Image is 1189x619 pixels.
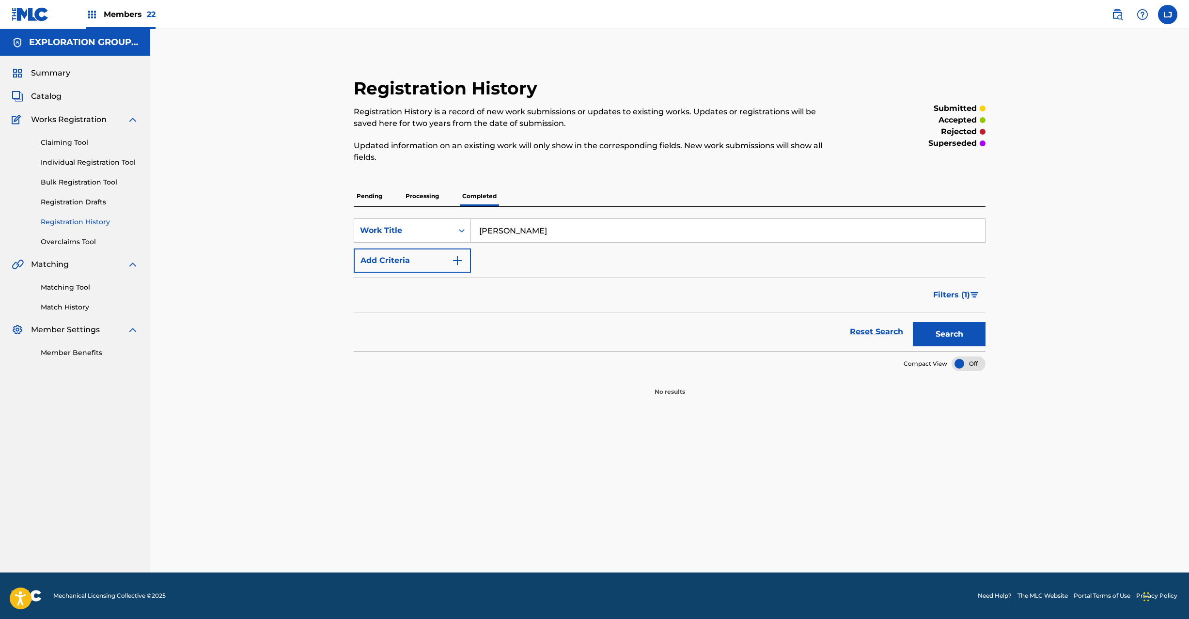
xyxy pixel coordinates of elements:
[1108,5,1127,24] a: Public Search
[12,91,62,102] a: CatalogCatalog
[53,591,166,600] span: Mechanical Licensing Collective © 2025
[104,9,156,20] span: Members
[970,292,979,298] img: filter
[354,248,471,273] button: Add Criteria
[127,259,139,270] img: expand
[655,376,685,396] p: No results
[939,114,977,126] p: accepted
[41,197,139,207] a: Registration Drafts
[354,186,385,206] p: Pending
[31,259,69,270] span: Matching
[354,77,542,99] h2: Registration History
[31,67,70,79] span: Summary
[1141,573,1189,619] iframe: Chat Widget
[934,103,977,114] p: submitted
[1143,582,1149,611] div: Drag
[904,359,947,368] span: Compact View
[12,67,23,79] img: Summary
[29,37,139,48] h5: EXPLORATION GROUP LLC
[1158,5,1177,24] div: User Menu
[12,37,23,48] img: Accounts
[41,302,139,312] a: Match History
[41,217,139,227] a: Registration History
[927,283,986,307] button: Filters (1)
[1111,9,1123,20] img: search
[1162,433,1189,511] iframe: Resource Center
[1074,591,1130,600] a: Portal Terms of Use
[933,289,970,301] span: Filters ( 1 )
[12,114,24,125] img: Works Registration
[978,591,1012,600] a: Need Help?
[12,91,23,102] img: Catalog
[41,237,139,247] a: Overclaims Tool
[845,321,908,342] a: Reset Search
[360,225,447,236] div: Work Title
[41,177,139,187] a: Bulk Registration Tool
[403,186,442,206] p: Processing
[354,140,840,163] p: Updated information on an existing work will only show in the corresponding fields. New work subm...
[354,218,986,351] form: Search Form
[1133,5,1152,24] div: Help
[459,186,500,206] p: Completed
[1017,591,1068,600] a: The MLC Website
[12,324,23,336] img: Member Settings
[1136,591,1177,600] a: Privacy Policy
[12,7,49,21] img: MLC Logo
[12,590,42,602] img: logo
[127,114,139,125] img: expand
[12,67,70,79] a: SummarySummary
[41,348,139,358] a: Member Benefits
[941,126,977,138] p: rejected
[41,157,139,168] a: Individual Registration Tool
[12,259,24,270] img: Matching
[31,91,62,102] span: Catalog
[31,114,107,125] span: Works Registration
[147,10,156,19] span: 22
[452,255,463,266] img: 9d2ae6d4665cec9f34b9.svg
[1137,9,1148,20] img: help
[41,282,139,293] a: Matching Tool
[913,322,986,346] button: Search
[86,9,98,20] img: Top Rightsholders
[127,324,139,336] img: expand
[31,324,100,336] span: Member Settings
[354,106,840,129] p: Registration History is a record of new work submissions or updates to existing works. Updates or...
[41,138,139,148] a: Claiming Tool
[928,138,977,149] p: superseded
